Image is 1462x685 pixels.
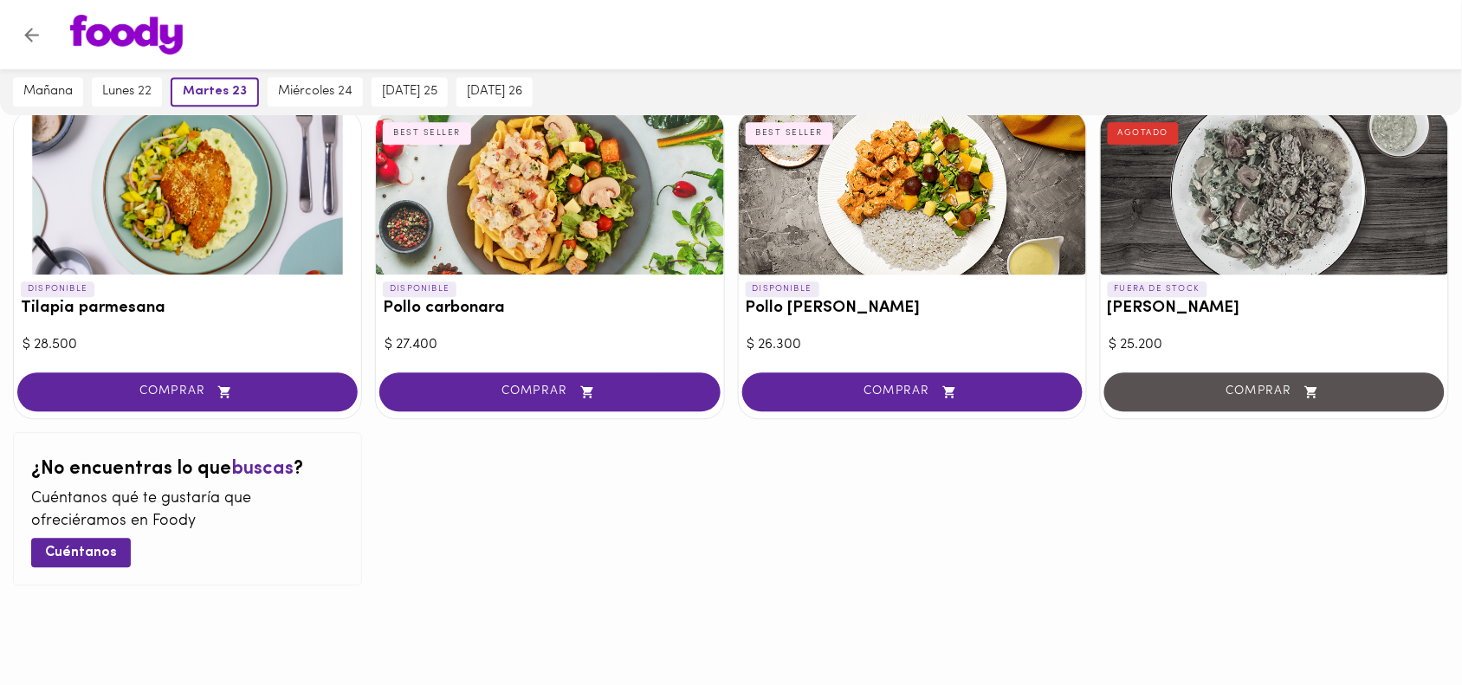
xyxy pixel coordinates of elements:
[746,122,834,145] div: BEST SELLER
[456,77,533,107] button: [DATE] 26
[401,385,698,399] span: COMPRAR
[39,385,336,399] span: COMPRAR
[10,14,53,56] button: Volver
[739,110,1086,275] div: Pollo Tikka Massala
[742,372,1083,411] button: COMPRAR
[1101,110,1448,275] div: Arroz chaufa
[278,84,353,100] span: miércoles 24
[1109,335,1439,355] div: $ 25.200
[17,372,358,411] button: COMPRAR
[21,281,94,297] p: DISPONIBLE
[1362,585,1445,668] iframe: Messagebird Livechat Widget
[746,281,819,297] p: DISPONIBLE
[383,281,456,297] p: DISPONIBLE
[171,77,259,107] button: martes 23
[13,77,83,107] button: mañana
[1108,122,1180,145] div: AGOTADO
[382,84,437,100] span: [DATE] 25
[1108,300,1441,318] h3: [PERSON_NAME]
[31,488,344,533] p: Cuéntanos qué te gustaría que ofreciéramos en Foody
[92,77,162,107] button: lunes 22
[183,84,247,100] span: martes 23
[45,545,117,561] span: Cuéntanos
[231,459,294,479] span: buscas
[23,335,353,355] div: $ 28.500
[31,459,344,480] h2: ¿No encuentras lo que ?
[1108,281,1207,297] p: FUERA DE STOCK
[385,335,715,355] div: $ 27.400
[379,372,720,411] button: COMPRAR
[268,77,363,107] button: miércoles 24
[747,335,1077,355] div: $ 26.300
[102,84,152,100] span: lunes 22
[31,538,131,566] button: Cuéntanos
[23,84,73,100] span: mañana
[372,77,448,107] button: [DATE] 25
[764,385,1061,399] span: COMPRAR
[14,110,361,275] div: Tilapia parmesana
[746,300,1079,318] h3: Pollo [PERSON_NAME]
[70,15,183,55] img: logo.png
[376,110,723,275] div: Pollo carbonara
[21,300,354,318] h3: Tilapia parmesana
[467,84,522,100] span: [DATE] 26
[383,122,471,145] div: BEST SELLER
[383,300,716,318] h3: Pollo carbonara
